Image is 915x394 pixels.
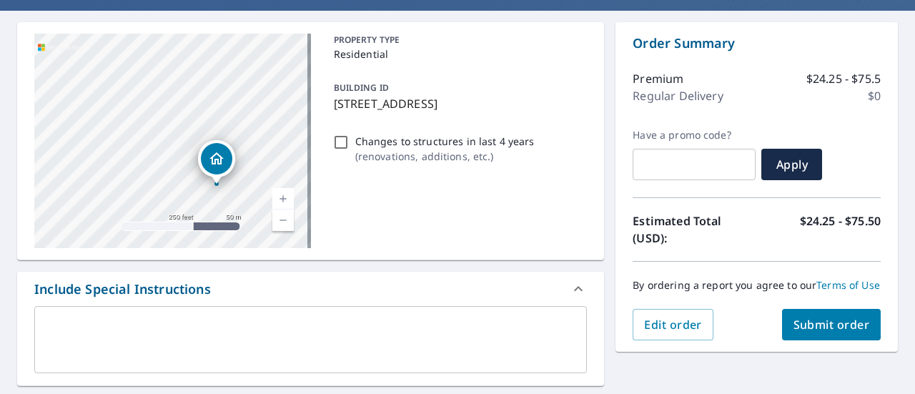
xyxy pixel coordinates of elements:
p: Premium [633,70,683,87]
p: Regular Delivery [633,87,723,104]
span: Edit order [644,317,702,333]
div: Include Special Instructions [17,272,604,306]
a: Terms of Use [816,278,880,292]
p: Residential [334,46,582,61]
a: Current Level 17, Zoom In [272,188,294,210]
button: Edit order [633,309,713,340]
button: Apply [761,149,822,180]
p: ( renovations, additions, etc. ) [355,149,535,164]
div: Include Special Instructions [34,280,211,299]
p: [STREET_ADDRESS] [334,95,582,112]
p: Changes to structures in last 4 years [355,134,535,149]
p: PROPERTY TYPE [334,34,582,46]
div: Dropped pin, building 1, Residential property, 7007 APPALOOSA WAY VERNON BC V1H1B9 [198,140,235,184]
p: $0 [868,87,881,104]
label: Have a promo code? [633,129,756,142]
span: Submit order [793,317,870,333]
span: Apply [773,157,811,172]
p: BUILDING ID [334,82,389,94]
button: Submit order [782,309,881,340]
p: By ordering a report you agree to our [633,279,881,292]
p: Estimated Total (USD): [633,212,756,247]
p: Order Summary [633,34,881,53]
a: Current Level 17, Zoom Out [272,210,294,231]
p: $24.25 - $75.5 [806,70,881,87]
p: $24.25 - $75.50 [800,212,881,247]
